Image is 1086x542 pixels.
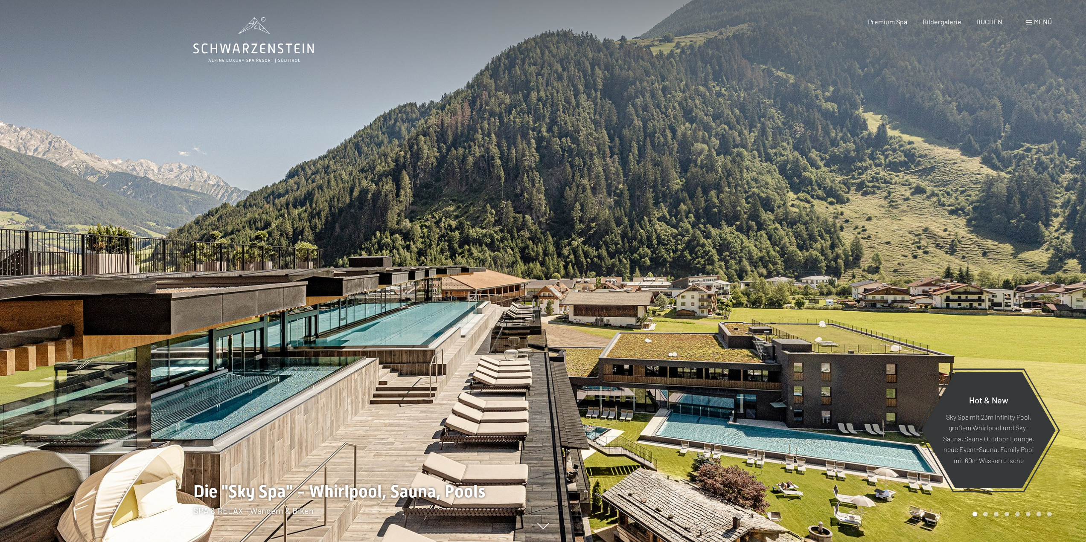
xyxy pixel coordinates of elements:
[970,512,1052,516] div: Carousel Pagination
[923,17,961,26] a: Bildergalerie
[1004,512,1009,516] div: Carousel Page 4
[976,17,1002,26] a: BUCHEN
[1015,512,1020,516] div: Carousel Page 5
[1047,512,1052,516] div: Carousel Page 8
[1034,17,1052,26] span: Menü
[868,17,907,26] a: Premium Spa
[921,371,1056,489] a: Hot & New Sky Spa mit 23m Infinity Pool, großem Whirlpool und Sky-Sauna, Sauna Outdoor Lounge, ne...
[983,512,988,516] div: Carousel Page 2
[972,512,977,516] div: Carousel Page 1 (Current Slide)
[1026,512,1031,516] div: Carousel Page 6
[1037,512,1041,516] div: Carousel Page 7
[994,512,999,516] div: Carousel Page 3
[969,394,1008,405] span: Hot & New
[942,411,1035,466] p: Sky Spa mit 23m Infinity Pool, großem Whirlpool und Sky-Sauna, Sauna Outdoor Lounge, neue Event-S...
